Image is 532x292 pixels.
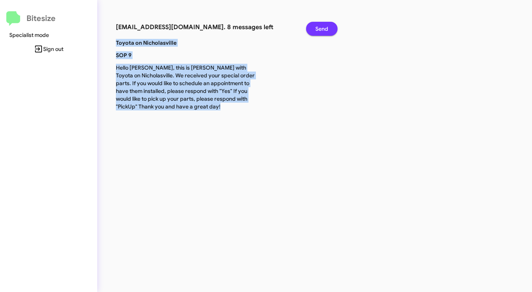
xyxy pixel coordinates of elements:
a: Bitesize [6,11,56,26]
p: Hello [PERSON_NAME], this is [PERSON_NAME] with Toyota on Nicholasville. We received your special... [110,64,262,110]
b: Toyota on Nicholasville [116,39,177,46]
span: Sign out [6,42,91,56]
button: Send [306,22,338,36]
b: SOP 9 [116,52,131,59]
h3: [EMAIL_ADDRESS][DOMAIN_NAME]. 8 messages left [116,22,294,33]
span: Send [315,22,328,36]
